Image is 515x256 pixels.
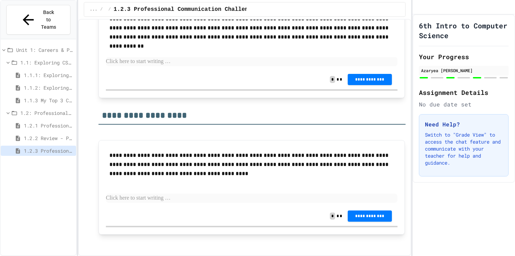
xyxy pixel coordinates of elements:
span: / [100,7,103,12]
span: ... [90,7,97,12]
button: Back to Teams [6,5,70,35]
span: 1.2.3 Professional Communication Challenge [114,5,255,14]
span: 1.1: Exploring CS Careers [20,59,73,66]
span: 1.1.3 My Top 3 CS Careers! [24,97,73,104]
p: Switch to "Grade View" to access the chat feature and communicate with your teacher for help and ... [425,131,503,166]
div: No due date set [419,100,509,109]
span: Unit 1: Careers & Professionalism [16,46,73,54]
span: 1.2: Professional Communication [20,109,73,117]
span: Back to Teams [41,9,57,31]
span: 1.2.3 Professional Communication Challenge [24,147,73,154]
h2: Your Progress [419,52,509,62]
h2: Assignment Details [419,88,509,97]
span: 1.2.2 Review - Professional Communication [24,134,73,142]
span: 1.1.2: Exploring CS Careers - Review [24,84,73,91]
span: 1.1.1: Exploring CS Careers [24,71,73,79]
h3: Need Help? [425,120,503,129]
div: Azaryea [PERSON_NAME] [421,67,507,74]
span: / [108,7,111,12]
h1: 6th Intro to Computer Science [419,21,509,40]
span: 1.2.1 Professional Communication [24,122,73,129]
